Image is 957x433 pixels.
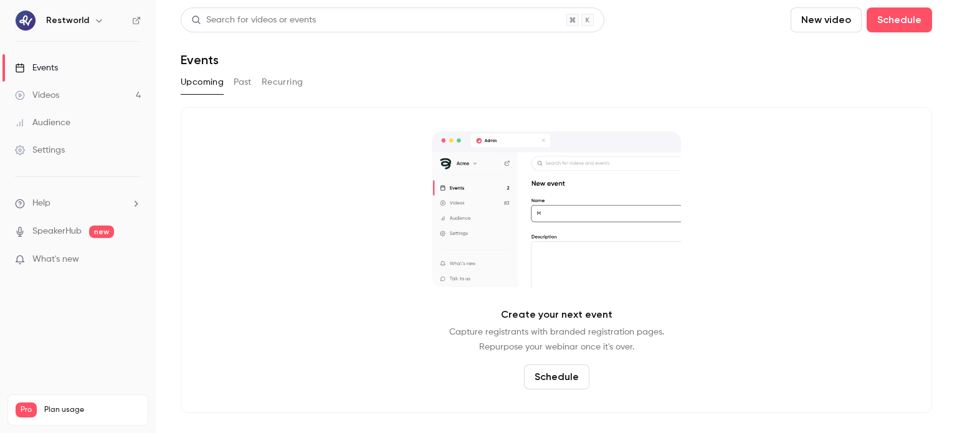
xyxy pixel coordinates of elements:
[16,402,37,417] span: Pro
[867,7,932,32] button: Schedule
[15,144,65,156] div: Settings
[15,197,141,210] li: help-dropdown-opener
[501,307,612,322] p: Create your next event
[89,226,114,238] span: new
[524,364,589,389] button: Schedule
[791,7,862,32] button: New video
[262,72,303,92] button: Recurring
[15,62,58,74] div: Events
[32,197,50,210] span: Help
[181,72,224,92] button: Upcoming
[234,72,252,92] button: Past
[44,405,140,415] span: Plan usage
[32,253,79,266] span: What's new
[16,11,36,31] img: Restworld
[46,14,89,27] h6: Restworld
[15,117,70,129] div: Audience
[449,325,664,354] p: Capture registrants with branded registration pages. Repurpose your webinar once it's over.
[15,89,59,102] div: Videos
[32,225,82,238] a: SpeakerHub
[181,52,219,67] h1: Events
[191,14,316,27] div: Search for videos or events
